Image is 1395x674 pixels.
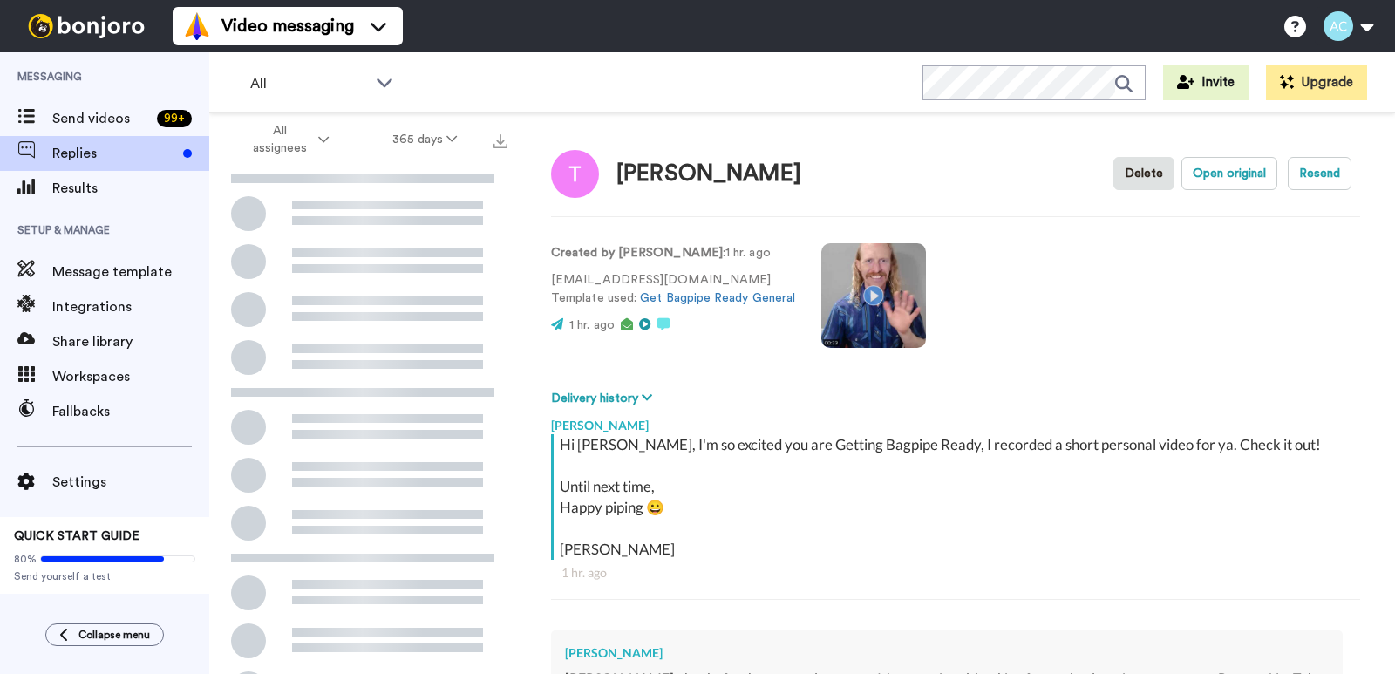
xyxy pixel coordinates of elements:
img: vm-color.svg [183,12,211,40]
p: : 1 hr. ago [551,244,795,262]
button: Delivery history [551,389,657,408]
button: Delete [1113,157,1174,190]
span: 80% [14,552,37,566]
span: Results [52,178,209,199]
a: Get Bagpipe Ready General [640,292,795,304]
span: Send videos [52,108,150,129]
span: Send yourself a test [14,569,195,583]
div: 99 + [157,110,192,127]
span: Video messaging [221,14,354,38]
span: Message template [52,262,209,283]
span: Workspaces [52,366,209,387]
div: [PERSON_NAME] [565,644,1329,662]
span: All assignees [244,122,315,157]
button: Collapse menu [45,623,164,646]
span: Integrations [52,296,209,317]
button: All assignees [213,115,361,164]
button: Upgrade [1266,65,1367,100]
span: Collapse menu [78,628,150,642]
span: All [250,73,367,94]
span: 1 hr. ago [569,319,615,331]
div: [PERSON_NAME] [616,161,801,187]
div: [PERSON_NAME] [551,408,1360,434]
span: Share library [52,331,209,352]
button: Resend [1288,157,1351,190]
p: [EMAIL_ADDRESS][DOMAIN_NAME] Template used: [551,271,795,308]
button: Invite [1163,65,1249,100]
div: 1 hr. ago [561,564,1350,582]
span: Fallbacks [52,401,209,422]
span: QUICK START GUIDE [14,530,139,542]
button: Open original [1181,157,1277,190]
img: export.svg [493,134,507,148]
img: bj-logo-header-white.svg [21,14,152,38]
button: Export all results that match these filters now. [488,126,513,153]
span: Replies [52,143,176,164]
span: Settings [52,472,209,493]
button: 365 days [361,124,489,155]
div: Hi [PERSON_NAME], I'm so excited you are Getting Bagpipe Ready, I recorded a short personal video... [560,434,1356,560]
img: Image of Todd Zsiga [551,150,599,198]
strong: Created by [PERSON_NAME] [551,247,723,259]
